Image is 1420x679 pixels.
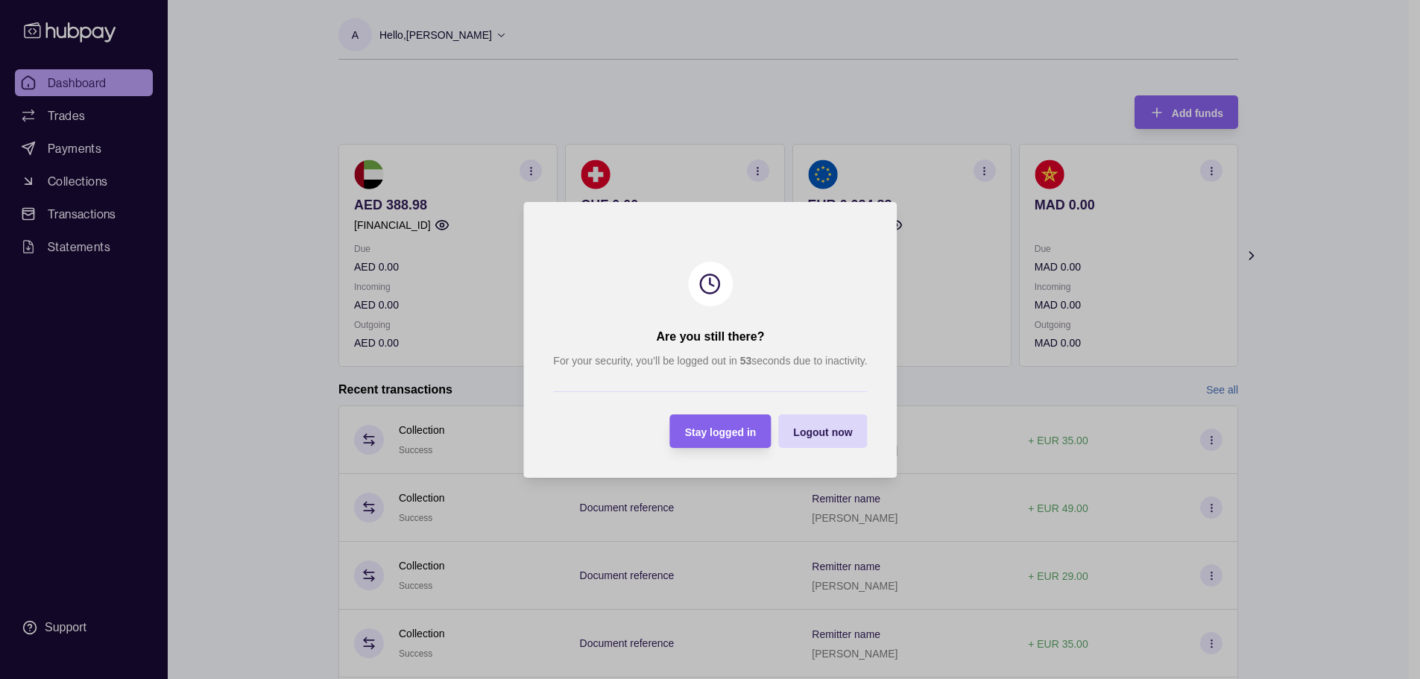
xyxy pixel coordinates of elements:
span: Logout now [793,426,852,438]
h2: Are you still there? [656,329,764,345]
button: Stay logged in [669,414,771,448]
p: For your security, you’ll be logged out in seconds due to inactivity. [553,353,867,369]
strong: 53 [739,355,751,367]
button: Logout now [778,414,867,448]
span: Stay logged in [684,426,756,438]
